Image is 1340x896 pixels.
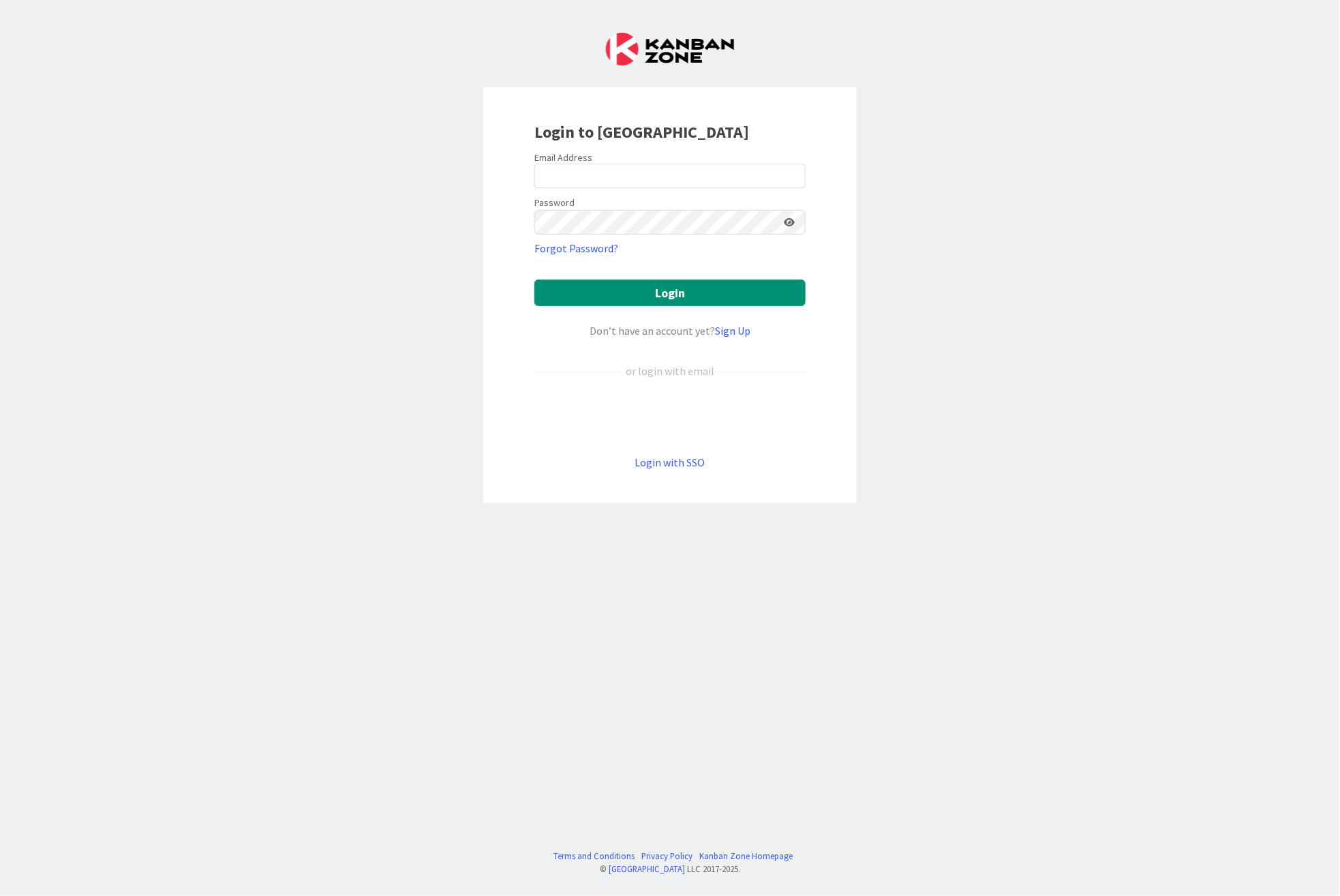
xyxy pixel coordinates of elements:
[534,151,592,164] label: Email Address
[534,196,575,210] label: Password
[528,402,812,432] iframe: Sign in with Google Button
[534,240,618,256] a: Forgot Password?
[715,324,750,338] a: Sign Up
[534,323,806,339] div: Don’t have an account yet?
[606,33,734,65] img: Kanban Zone
[547,863,793,876] div: © LLC 2017- 2025 .
[609,863,685,874] a: [GEOGRAPHIC_DATA]
[554,850,635,863] a: Terms and Conditions
[622,363,718,379] div: or login with email
[635,456,705,469] a: Login with SSO
[700,850,793,863] a: Kanban Zone Homepage
[642,850,693,863] a: Privacy Policy
[534,280,806,306] button: Login
[534,121,749,143] b: Login to [GEOGRAPHIC_DATA]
